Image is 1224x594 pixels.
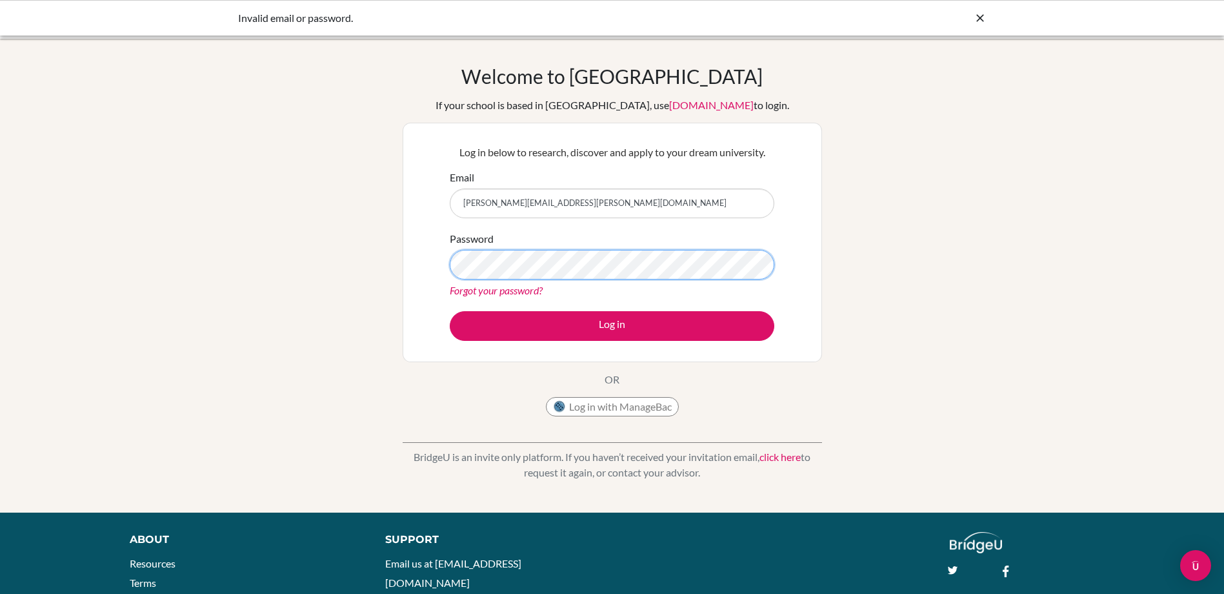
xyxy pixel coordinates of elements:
[436,97,789,113] div: If your school is based in [GEOGRAPHIC_DATA], use to login.
[450,231,494,247] label: Password
[450,170,474,185] label: Email
[546,397,679,416] button: Log in with ManageBac
[759,451,801,463] a: click here
[450,145,774,160] p: Log in below to research, discover and apply to your dream university.
[130,577,156,589] a: Terms
[1180,550,1211,581] div: Open Intercom Messenger
[130,532,356,548] div: About
[385,557,521,589] a: Email us at [EMAIL_ADDRESS][DOMAIN_NAME]
[238,10,793,26] div: Invalid email or password.
[669,99,754,111] a: [DOMAIN_NAME]
[403,449,822,480] p: BridgeU is an invite only platform. If you haven’t received your invitation email, to request it ...
[385,532,597,548] div: Support
[130,557,176,569] a: Resources
[461,65,763,88] h1: Welcome to [GEOGRAPHIC_DATA]
[450,284,543,296] a: Forgot your password?
[950,532,1002,553] img: logo_white@2x-f4f0deed5e89b7ecb1c2cc34c3e3d731f90f0f143d5ea2071677605dd97b5244.png
[450,311,774,341] button: Log in
[605,372,619,387] p: OR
